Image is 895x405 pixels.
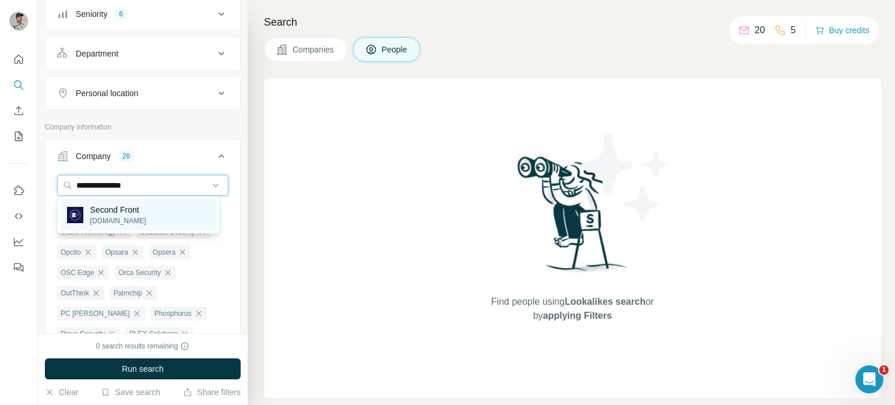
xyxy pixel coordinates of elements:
[9,100,28,121] button: Enrich CSV
[879,365,889,375] span: 1
[9,206,28,227] button: Use Surfe API
[183,386,241,398] button: Share filters
[512,153,633,283] img: Surfe Illustration - Woman searching with binoculars
[45,122,241,132] p: Company information
[9,126,28,147] button: My lists
[96,341,190,351] div: 0 search results remaining
[76,87,138,99] div: Personal location
[76,48,118,59] div: Department
[114,9,128,19] div: 6
[61,308,130,319] span: PC [PERSON_NAME]
[543,311,612,321] span: applying Filters
[755,23,765,37] p: 20
[9,12,28,30] img: Avatar
[153,247,175,258] span: Opsera
[61,247,81,258] span: Opcito
[105,247,128,258] span: Opsara
[565,297,646,307] span: Lookalikes search
[76,8,107,20] div: Seniority
[9,257,28,278] button: Feedback
[479,295,665,323] span: Find people using or by
[61,267,94,278] span: OSC Edge
[9,49,28,70] button: Quick start
[61,288,89,298] span: OutThink
[76,150,111,162] div: Company
[114,288,142,298] span: Palmchip
[382,44,408,55] span: People
[122,363,164,375] span: Run search
[9,180,28,201] button: Use Surfe on LinkedIn
[791,23,796,37] p: 5
[67,207,83,223] img: Second Front
[118,151,135,161] div: 26
[154,308,192,319] span: Phosphorus
[9,231,28,252] button: Dashboard
[61,329,105,339] span: Picus Security
[815,22,869,38] button: Buy credits
[45,79,240,107] button: Personal location
[90,204,146,216] p: Second Front
[101,386,160,398] button: Save search
[264,14,881,30] h4: Search
[45,358,241,379] button: Run search
[9,75,28,96] button: Search
[45,142,240,175] button: Company26
[293,44,335,55] span: Companies
[90,216,146,226] p: [DOMAIN_NAME]
[45,40,240,68] button: Department
[855,365,883,393] iframe: Intercom live chat
[45,386,78,398] button: Clear
[573,125,678,230] img: Surfe Illustration - Stars
[118,267,161,278] span: Orca Security
[129,329,178,339] span: PLEX Solutions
